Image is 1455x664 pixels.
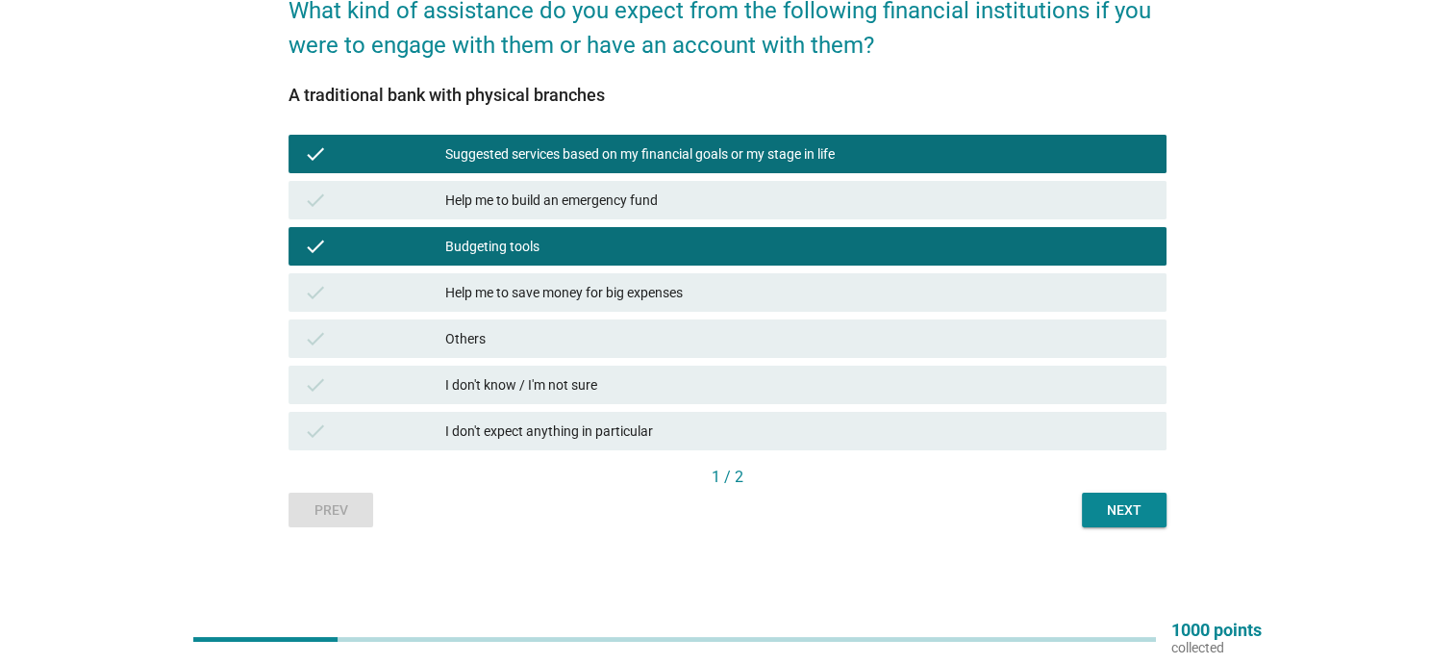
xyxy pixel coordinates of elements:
[1097,500,1151,521] div: Next
[445,327,1151,350] div: Others
[304,142,327,166] i: check
[445,189,1151,212] div: Help me to build an emergency fund
[1171,639,1262,656] p: collected
[1171,622,1262,639] p: 1000 points
[1082,493,1167,527] button: Next
[445,373,1151,396] div: I don't know / I'm not sure
[304,189,327,212] i: check
[445,281,1151,304] div: Help me to save money for big expenses
[304,281,327,304] i: check
[445,235,1151,258] div: Budgeting tools
[445,142,1151,166] div: Suggested services based on my financial goals or my stage in life
[304,420,327,443] i: check
[288,466,1167,489] div: 1 / 2
[304,327,327,350] i: check
[445,420,1151,443] div: I don't expect anything in particular
[304,373,327,396] i: check
[288,82,1167,108] div: A traditional bank with physical branches
[304,235,327,258] i: check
